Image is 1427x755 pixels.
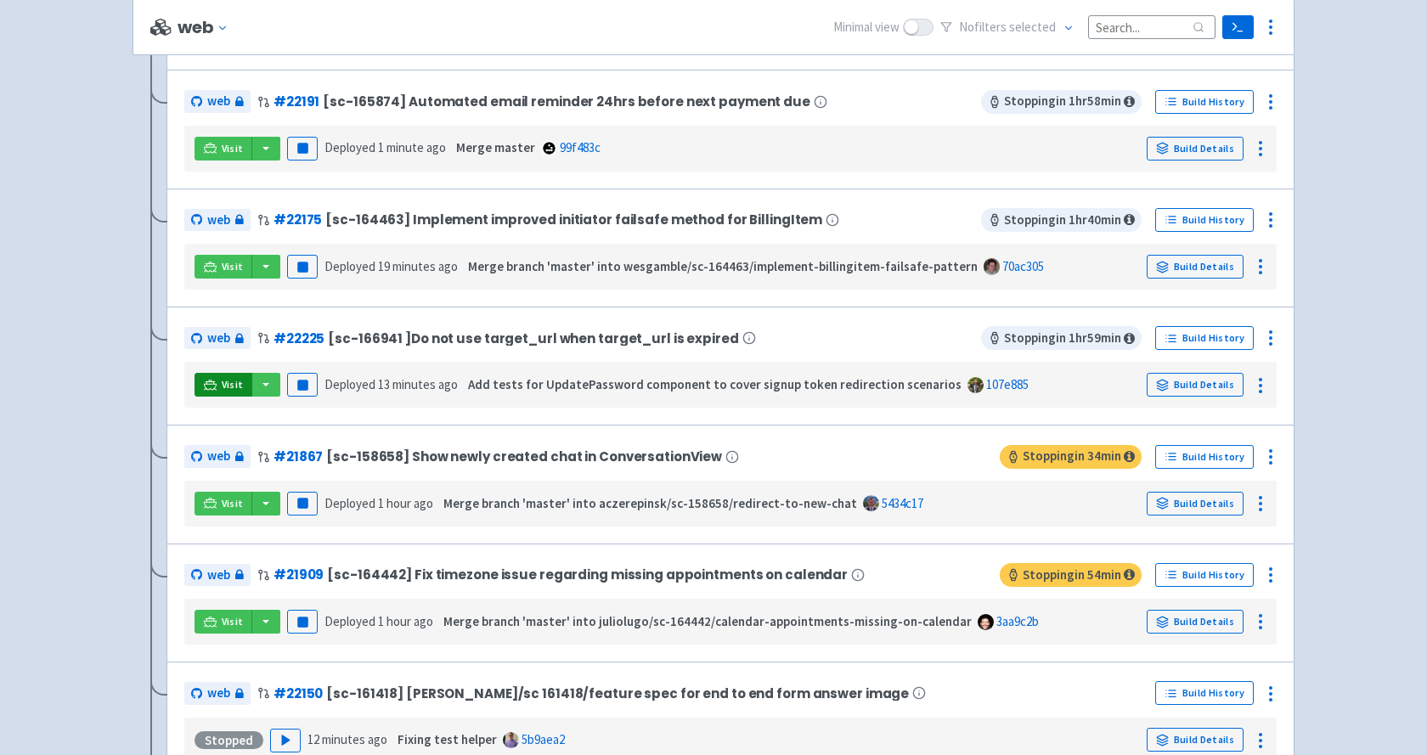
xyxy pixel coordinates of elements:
span: web [207,684,230,703]
a: #22175 [274,211,322,228]
a: Build Details [1147,255,1244,279]
span: Minimal view [833,18,900,37]
span: [sc-164442] Fix timezone issue regarding missing appointments on calendar [327,567,848,582]
button: web [178,18,236,37]
a: Build History [1155,445,1254,469]
span: Stopping in 1 hr 59 min [981,326,1142,350]
span: Stopping in 34 min [1000,445,1142,469]
a: Build History [1155,681,1254,705]
input: Search... [1088,15,1215,38]
span: Visit [222,142,244,155]
a: web [184,445,251,468]
span: [sc-166941 ]Do not use target_url when target_url is expired [328,331,738,346]
a: Build Details [1147,492,1244,516]
span: Stopping in 1 hr 40 min [981,208,1142,232]
span: Visit [222,378,244,392]
a: 70ac305 [1002,258,1044,274]
a: #22225 [274,330,324,347]
time: 1 hour ago [378,495,433,511]
button: Play [270,729,301,752]
span: web [207,329,230,348]
a: Build Details [1147,610,1244,634]
a: web [184,327,251,350]
span: web [207,92,230,111]
a: Build Details [1147,728,1244,752]
a: #22191 [274,93,319,110]
a: Build History [1155,208,1254,232]
span: Stopping in 1 hr 58 min [981,90,1142,114]
strong: Fixing test helper [398,731,497,747]
span: web [207,211,230,230]
span: Deployed [324,139,446,155]
a: 3aa9c2b [996,613,1039,629]
a: Build History [1155,326,1254,350]
strong: Merge branch 'master' into juliolugo/sc-164442/calendar-appointments-missing-on-calendar [443,613,972,629]
a: 107e885 [986,376,1029,392]
strong: Merge master [456,139,535,155]
strong: Add tests for UpdatePassword component to cover signup token redirection scenarios [468,376,962,392]
a: web [184,564,251,587]
time: 19 minutes ago [378,258,458,274]
time: 1 minute ago [378,139,446,155]
span: selected [1009,19,1056,35]
span: Stopping in 54 min [1000,563,1142,587]
strong: Merge branch 'master' into aczerepinsk/sc-158658/redirect-to-new-chat [443,495,857,511]
span: Deployed [324,613,433,629]
strong: Merge branch 'master' into wesgamble/sc-164463/implement-billingitem-failsafe-pattern [468,258,978,274]
span: Visit [222,615,244,628]
a: Build History [1155,563,1254,587]
button: Pause [287,373,318,397]
span: [sc-161418] [PERSON_NAME]/sc 161418/feature spec for end to end form answer image [326,686,909,701]
button: Pause [287,255,318,279]
span: [sc-165874] Automated email reminder 24hrs before next payment due [323,94,810,109]
a: Build Details [1147,137,1244,161]
span: Visit [222,260,244,273]
a: #21909 [274,566,324,583]
span: [sc-158658] Show newly created chat in ConversationView [326,449,722,464]
a: #21867 [274,448,323,465]
div: Stopped [195,731,263,750]
a: Visit [195,610,252,634]
button: Pause [287,137,318,161]
span: Visit [222,497,244,510]
time: 13 minutes ago [378,376,458,392]
span: [sc-164463] Implement improved initiator failsafe method for BillingItem [325,212,822,227]
a: web [184,682,251,705]
time: 1 hour ago [378,613,433,629]
span: Deployed [324,495,433,511]
time: 12 minutes ago [307,731,387,747]
button: Pause [287,610,318,634]
a: Visit [195,373,252,397]
a: 99f483c [560,139,601,155]
a: Visit [195,255,252,279]
a: web [184,90,251,113]
a: #22150 [274,685,323,702]
a: Terminal [1222,15,1254,39]
span: No filter s [959,18,1056,37]
button: Pause [287,492,318,516]
a: web [184,209,251,232]
span: Deployed [324,376,458,392]
span: web [207,447,230,466]
span: Deployed [324,258,458,274]
a: Build Details [1147,373,1244,397]
a: 5b9aea2 [522,731,565,747]
span: web [207,566,230,585]
a: Visit [195,492,252,516]
a: 5434c17 [882,495,923,511]
a: Build History [1155,90,1254,114]
a: Visit [195,137,252,161]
